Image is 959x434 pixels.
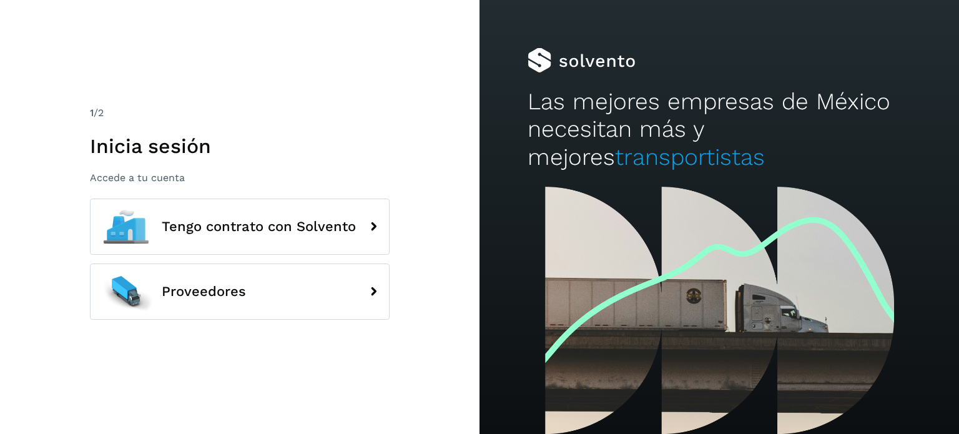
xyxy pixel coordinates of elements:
[528,88,911,171] h2: Las mejores empresas de México necesitan más y mejores
[162,219,356,234] span: Tengo contrato con Solvento
[615,144,765,170] span: transportistas
[90,106,390,121] div: /2
[90,172,390,184] p: Accede a tu cuenta
[90,134,390,158] h1: Inicia sesión
[90,199,390,255] button: Tengo contrato con Solvento
[162,284,246,299] span: Proveedores
[90,264,390,320] button: Proveedores
[90,107,94,119] span: 1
